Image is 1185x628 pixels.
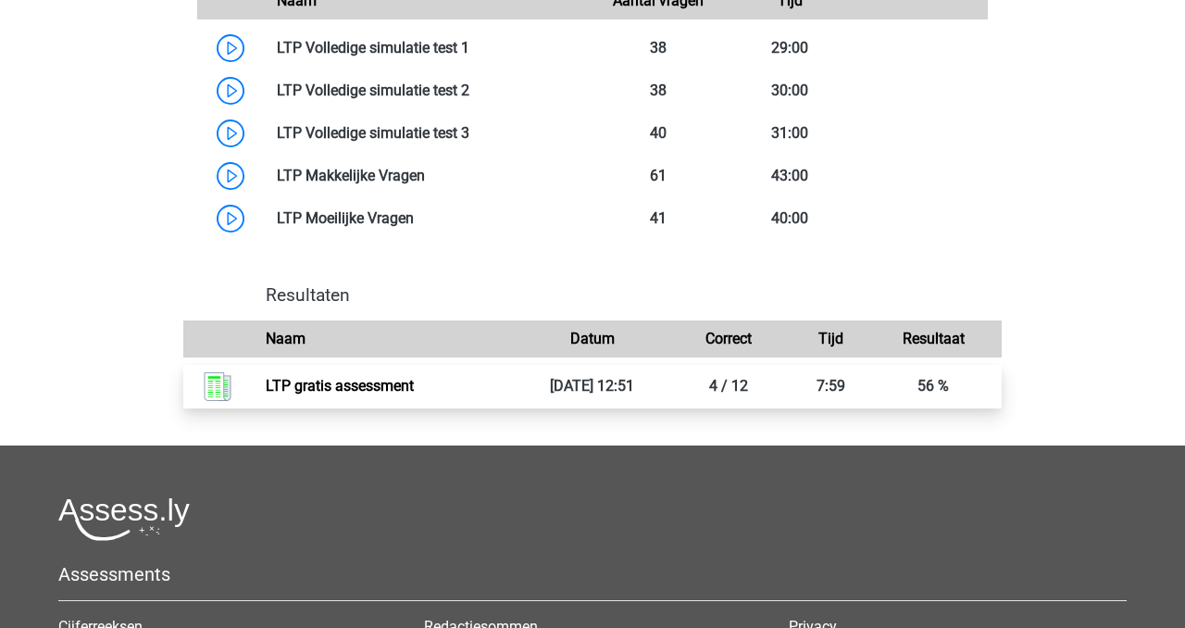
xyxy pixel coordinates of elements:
[266,377,414,395] a: LTP gratis assessment
[252,328,525,350] div: Naam
[661,328,797,350] div: Correct
[263,80,592,102] div: LTP Volledige simulatie test 2
[797,328,866,350] div: Tijd
[263,37,592,59] div: LTP Volledige simulatie test 1
[524,328,660,350] div: Datum
[58,563,1127,585] h5: Assessments
[866,328,1002,350] div: Resultaat
[263,165,592,187] div: LTP Makkelijke Vragen
[263,207,592,230] div: LTP Moeilijke Vragen
[263,122,592,144] div: LTP Volledige simulatie test 3
[266,284,988,306] h4: Resultaten
[58,497,190,541] img: Assessly logo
